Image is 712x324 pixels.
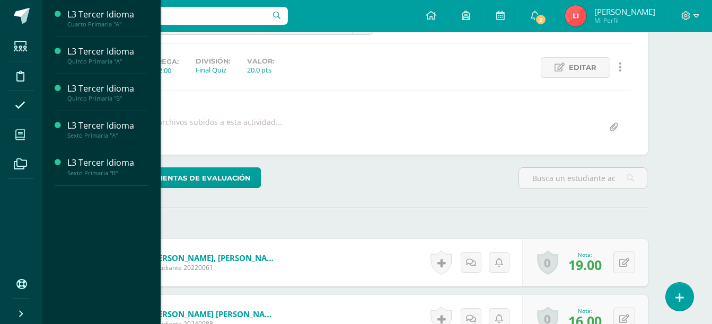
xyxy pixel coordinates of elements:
[67,21,148,28] div: Cuarto Primaria "A"
[565,5,586,26] img: 01dd2756ea9e2b981645035e79ba90e3.png
[67,169,148,177] div: Sexto Primaria "B"
[151,263,278,272] span: Estudiante 20220061
[67,46,148,65] a: L3 Tercer IdiomaQuinto Primaria "A"
[67,120,148,139] a: L3 Tercer IdiomaSexto Primaria "A"
[568,307,602,314] div: Nota:
[67,157,148,176] a: L3 Tercer IdiomaSexto Primaria "B"
[537,250,558,275] a: 0
[196,57,230,65] label: División:
[107,167,261,188] a: Herramientas de evaluación
[519,168,647,188] input: Busca un estudiante aquí...
[568,251,602,258] div: Nota:
[67,95,148,102] div: Quinto Primaria "B"
[151,309,278,319] a: [PERSON_NAME] [PERSON_NAME]
[247,57,274,65] label: Valor:
[67,58,148,65] div: Quinto Primaria "A"
[128,168,251,188] span: Herramientas de evaluación
[67,157,148,169] div: L3 Tercer Idioma
[67,8,148,21] div: L3 Tercer Idioma
[594,6,655,17] span: [PERSON_NAME]
[569,58,596,77] span: Editar
[535,14,547,25] span: 2
[594,16,655,25] span: Mi Perfil
[49,7,288,25] input: Busca un usuario...
[67,132,148,139] div: Sexto Primaria "A"
[67,83,148,102] a: L3 Tercer IdiomaQuinto Primaria "B"
[247,65,274,75] div: 20.0 pts
[67,46,148,58] div: L3 Tercer Idioma
[67,8,148,28] a: L3 Tercer IdiomaCuarto Primaria "A"
[568,256,602,274] span: 19.00
[151,253,278,263] a: [PERSON_NAME], [PERSON_NAME]
[131,117,282,138] div: No hay archivos subidos a esta actividad...
[196,65,230,75] div: Final Quiz
[67,83,148,95] div: L3 Tercer Idioma
[67,120,148,132] div: L3 Tercer Idioma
